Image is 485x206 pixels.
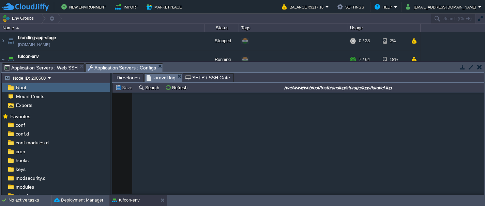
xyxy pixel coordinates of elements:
[18,41,50,48] a: [DOMAIN_NAME]
[383,32,405,50] div: 2%
[14,148,26,155] a: cron
[18,34,56,41] a: branding-app-stage
[115,84,134,91] button: Save
[15,102,33,108] a: Exports
[375,3,394,11] button: Help
[138,84,161,91] button: Search
[14,157,30,163] a: hooks
[359,50,370,69] div: 7 / 64
[14,166,27,172] a: keys
[9,114,31,119] a: Favorites
[406,3,478,11] button: [EMAIL_ADDRESS][DOMAIN_NAME]
[14,184,35,190] a: modules
[4,75,48,81] button: Node ID: 208560
[18,60,50,67] a: [DOMAIN_NAME]
[2,3,49,11] img: CloudJiffy
[205,32,239,50] div: Stopped
[61,3,108,11] button: New Environment
[15,93,45,99] a: Mount Points
[456,179,478,199] iframe: chat widget
[1,24,204,32] div: Name
[117,74,140,82] span: Directories
[6,32,16,50] img: AMDAwAAAACH5BAEAAAAALAAAAAABAAEAAAICRAEAOw==
[14,193,29,199] a: php.d
[0,50,6,69] img: AMDAwAAAACH5BAEAAAAALAAAAAABAAEAAAICRAEAOw==
[9,113,31,120] span: Favorites
[14,140,50,146] a: conf.modules.d
[205,24,239,32] div: Status
[6,50,16,69] img: AMDAwAAAACH5BAEAAAAALAAAAAABAAEAAAICRAEAOw==
[18,53,39,60] a: tufcon-env
[348,24,420,32] div: Usage
[165,84,190,91] button: Refresh
[185,74,230,82] span: SFTP / SSH Gate
[205,50,239,69] div: Running
[112,197,140,204] button: tufcon-env
[115,3,140,11] button: Import
[16,27,19,29] img: AMDAwAAAACH5BAEAAAAALAAAAAABAAEAAAICRAEAOw==
[14,131,30,137] a: conf.d
[54,197,103,204] button: Deployment Manager
[88,64,156,72] span: Application Servers : Configs
[147,3,184,11] button: Marketplace
[282,3,325,11] button: Balance ₹9217.16
[239,24,348,32] div: Tags
[14,122,26,128] a: conf
[147,74,176,82] span: laravel.log
[14,175,47,181] a: modsecurity.d
[359,32,370,50] div: 0 / 38
[2,14,36,23] button: Env Groups
[144,73,182,82] li: /var/www/webroot/testbranding/storage/logs/laravel.log
[15,84,27,91] a: Root
[9,195,51,206] div: No active tasks
[4,64,78,72] span: Application Servers : Web SSH
[0,32,6,50] img: AMDAwAAAACH5BAEAAAAALAAAAAABAAEAAAICRAEAOw==
[337,3,366,11] button: Settings
[383,50,405,69] div: 18%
